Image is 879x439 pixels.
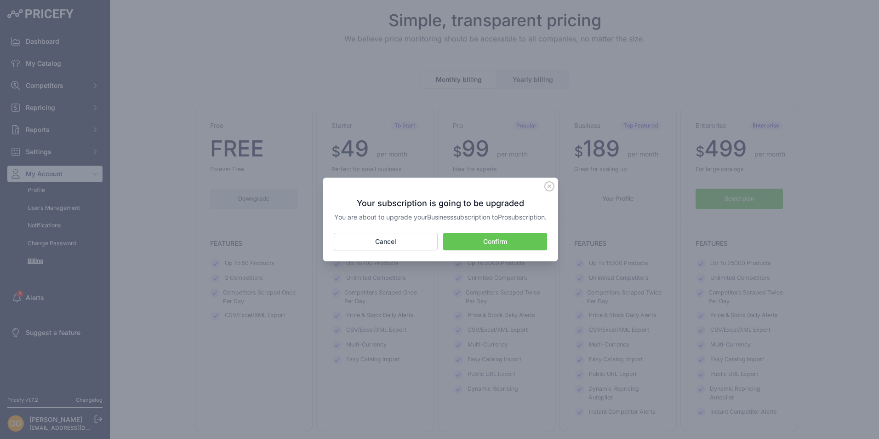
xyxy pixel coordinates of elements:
[334,233,438,250] button: Cancel
[483,237,507,246] span: Confirm
[443,233,547,250] button: Confirm
[334,213,547,222] p: You are about to upgrade your subscription to subscription.
[498,213,508,221] span: Pro
[334,198,547,209] h3: Your subscription is going to be upgraded
[427,213,453,221] span: Business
